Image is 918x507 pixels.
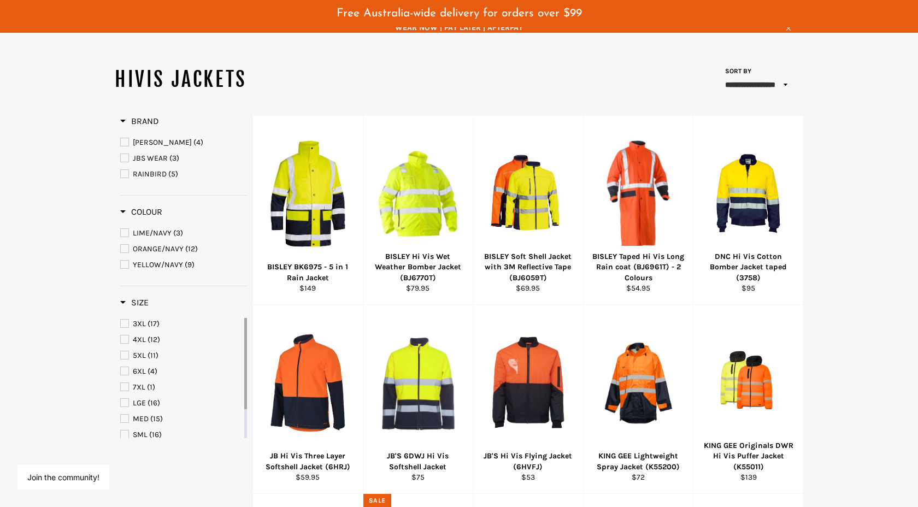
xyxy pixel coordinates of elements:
[252,305,363,494] a: Workin Gear JB Hi Vis Three Layer Softshell Jacket JB Hi Vis Three Layer Softshell Jacket (6HRJ) ...
[267,332,349,433] img: Workin Gear JB Hi Vis Three Layer Softshell Jacket
[120,168,247,180] a: RAINBIRD
[583,305,693,494] a: KING GEE Lightweight Spray Jacket (K55200) - Workin' Gear KING GEE Lightweight Spray Jacket (K552...
[133,138,192,147] span: [PERSON_NAME]
[133,351,146,360] span: 5XL
[120,259,247,271] a: YELLOW/NAVY
[370,283,466,293] div: $79.95
[590,472,686,482] div: $72
[363,116,473,305] a: BISLEY Hi Vis Wet Weather Bomber Jacket (BJ6770T) - Workin' Gear BISLEY Hi Vis Wet Weather Bomber...
[480,451,576,472] div: JB'S Hi Vis Flying Jacket (6HVFJ)
[133,414,149,423] span: MED
[115,66,459,93] h1: HIVIS JACKETS
[120,207,162,217] h3: Colour
[168,169,178,179] span: (5)
[148,351,158,360] span: (11)
[148,319,160,328] span: (17)
[120,413,242,425] a: MED
[260,451,356,472] div: JB Hi Vis Three Layer Softshell Jacket (6HRJ)
[120,243,247,255] a: ORANGE/NAVY
[363,305,473,494] a: JB'S 6DWJ Hi Vis Softshell Jacket - Workin' Gear JB'S 6DWJ Hi Vis Softshell Jacket $75
[148,398,160,408] span: (16)
[150,414,163,423] span: (15)
[590,451,686,472] div: KING GEE Lightweight Spray Jacket (K55200)
[120,116,159,127] h3: Brand
[120,365,242,378] a: 6XL
[148,367,157,376] span: (4)
[597,139,680,249] img: BISLEY Taped Hi Vis Long Rain coat (BJ6961T) - 2 Colours - Workin' Gear
[120,116,159,126] span: Brand
[693,116,803,305] a: DNC 3758 Hi Vis Cotton Bomber Jacket taped - Workin' Gear DNC Hi Vis Cotton Bomber Jacket taped (...
[133,367,146,376] span: 6XL
[583,116,693,305] a: BISLEY Taped Hi Vis Long Rain coat (BJ6961T) - 2 Colours - Workin' Gear BISLEY Taped Hi Vis Long ...
[260,283,356,293] div: $149
[27,473,99,482] button: Join the community!
[721,67,751,76] label: Sort by
[701,251,797,283] div: DNC Hi Vis Cotton Bomber Jacket taped (3758)
[487,321,569,445] img: JB'S 6HVFJ Hi Vis Flying Jacket - Workin' Gear
[487,153,569,235] img: BISLEY Soft Shell Jacket with 3M Reflective Tape (BJ6059T) - Workin' Gear
[377,321,460,445] img: JB'S 6DWJ Hi Vis Softshell Jacket - Workin' Gear
[590,283,686,293] div: $54.95
[260,472,356,482] div: $59.95
[120,227,247,239] a: LIME/NAVY
[370,472,466,482] div: $75
[133,382,145,392] span: 7XL
[120,152,247,164] a: JBS WEAR
[480,283,576,293] div: $69.95
[480,251,576,283] div: BISLEY Soft Shell Jacket with 3M Reflective Tape (BJ6059T)
[590,251,686,283] div: BISLEY Taped Hi Vis Long Rain coat (BJ6961T) - 2 Colours
[133,335,146,344] span: 4XL
[115,22,803,33] span: WEAR NOW | PAY LATER | AFTERPAY
[701,472,797,482] div: $139
[133,430,148,439] span: SML
[133,228,172,238] span: LIME/NAVY
[173,228,183,238] span: (3)
[473,116,583,305] a: BISLEY Soft Shell Jacket with 3M Reflective Tape (BJ6059T) - Workin' Gear BISLEY Soft Shell Jacke...
[120,318,242,330] a: 3XL
[597,334,680,432] img: KING GEE Lightweight Spray Jacket (K55200) - Workin' Gear
[120,297,149,308] h3: Size
[193,138,203,147] span: (4)
[370,251,466,283] div: BISLEY Hi Vis Wet Weather Bomber Jacket (BJ6770T)
[707,340,790,426] img: KING GEE Originals DWR Hi Vis Puffer Jacket (K55011) - Workin' Gear
[169,154,179,163] span: (3)
[133,169,167,179] span: RAINBIRD
[260,262,356,283] div: BISLEY BK6975 - 5 in 1 Rain Jacket
[120,381,242,393] a: 7XL
[133,398,146,408] span: LGE
[133,244,184,253] span: ORANGE/NAVY
[133,319,146,328] span: 3XL
[133,260,183,269] span: YELLOW/NAVY
[701,283,797,293] div: $95
[377,139,460,249] img: BISLEY Hi Vis Wet Weather Bomber Jacket (BJ6770T) - Workin' Gear
[120,334,242,346] a: 4XL
[370,451,466,472] div: JB'S 6DWJ Hi Vis Softshell Jacket
[147,382,155,392] span: (1)
[120,429,242,441] a: SML
[120,397,242,409] a: LGE
[120,350,242,362] a: 5XL
[185,260,195,269] span: (9)
[267,139,349,249] img: BISLEY BK6975 - 5 in 1 Rain Jacket - Workin' Gear
[148,335,160,344] span: (12)
[693,305,803,494] a: KING GEE Originals DWR Hi Vis Puffer Jacket (K55011) - Workin' Gear KING GEE Originals DWR Hi Vis...
[149,430,162,439] span: (16)
[337,8,582,19] span: Free Australia-wide delivery for orders over $99
[701,440,797,472] div: KING GEE Originals DWR Hi Vis Puffer Jacket (K55011)
[252,116,363,305] a: BISLEY BK6975 - 5 in 1 Rain Jacket - Workin' Gear BISLEY BK6975 - 5 in 1 Rain Jacket $149
[133,154,168,163] span: JBS WEAR
[707,152,790,235] img: DNC 3758 Hi Vis Cotton Bomber Jacket taped - Workin' Gear
[120,137,247,149] a: BISLEY
[473,305,583,494] a: JB'S 6HVFJ Hi Vis Flying Jacket - Workin' Gear JB'S Hi Vis Flying Jacket (6HVFJ) $53
[480,472,576,482] div: $53
[185,244,198,253] span: (12)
